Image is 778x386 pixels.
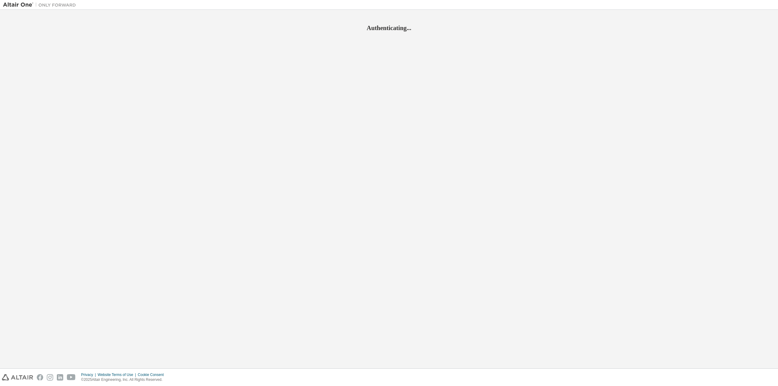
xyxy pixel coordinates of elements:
[98,372,138,377] div: Website Terms of Use
[3,2,79,8] img: Altair One
[81,372,98,377] div: Privacy
[3,24,775,32] h2: Authenticating...
[81,377,167,382] p: © 2025 Altair Engineering, Inc. All Rights Reserved.
[2,374,33,381] img: altair_logo.svg
[57,374,63,381] img: linkedin.svg
[67,374,76,381] img: youtube.svg
[138,372,167,377] div: Cookie Consent
[47,374,53,381] img: instagram.svg
[37,374,43,381] img: facebook.svg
